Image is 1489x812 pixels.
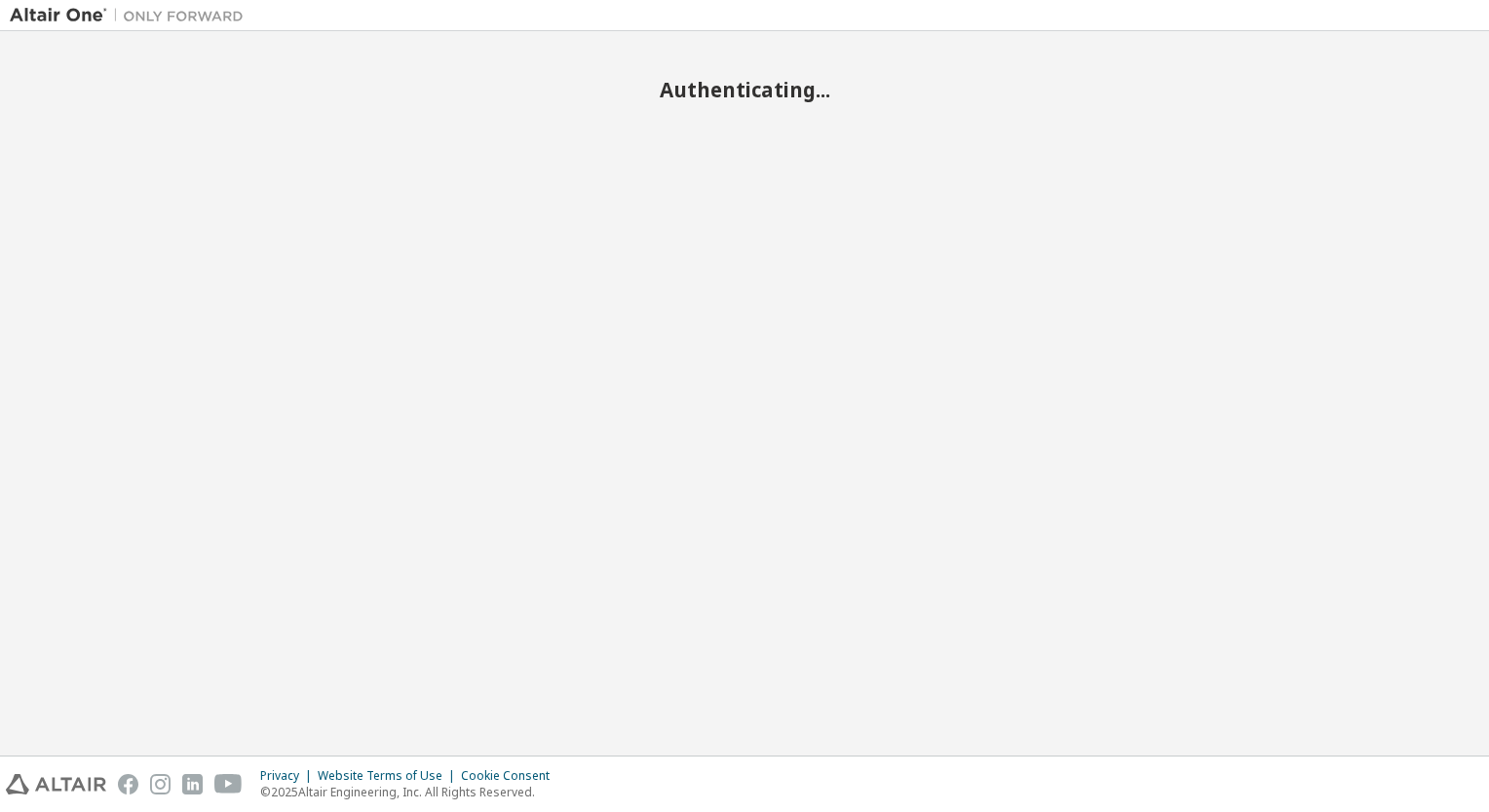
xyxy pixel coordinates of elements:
[461,768,561,784] div: Cookie Consent
[214,774,243,794] img: youtube.svg
[182,774,203,794] img: linkedin.svg
[10,77,1479,102] h2: Authenticating...
[150,774,171,794] img: instagram.svg
[260,768,318,784] div: Privacy
[10,6,253,25] img: Altair One
[6,774,106,794] img: altair_logo.svg
[260,784,561,800] p: © 2025 Altair Engineering, Inc. All Rights Reserved.
[118,774,138,794] img: facebook.svg
[318,768,461,784] div: Website Terms of Use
